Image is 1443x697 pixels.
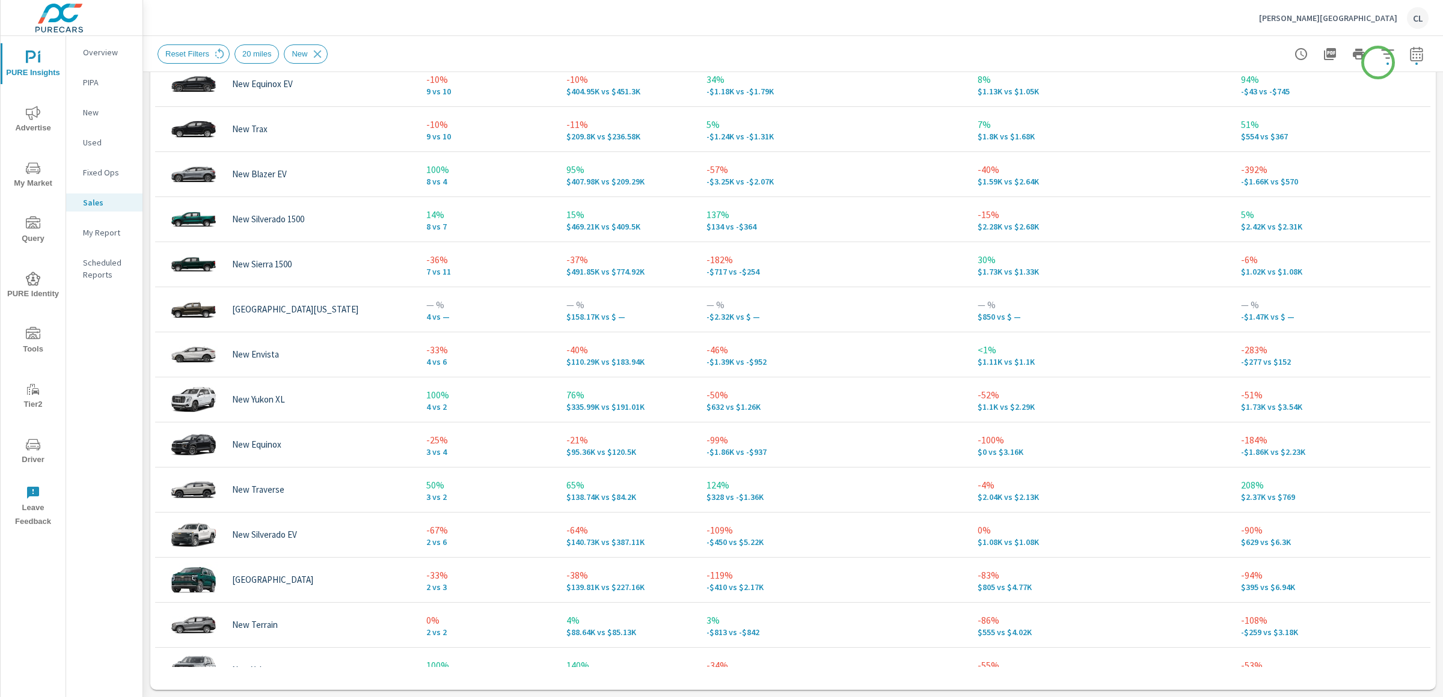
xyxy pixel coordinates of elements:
[83,106,133,118] p: New
[706,627,958,637] p: -$813 vs -$842
[1241,207,1421,222] p: 5%
[426,447,547,457] p: 3 vs 4
[232,259,292,270] p: New Sierra 1500
[978,162,1222,177] p: -40%
[170,517,218,553] img: glamour
[4,382,62,412] span: Tier2
[426,613,547,627] p: 0%
[566,568,687,582] p: -38%
[706,342,958,357] p: -46%
[566,252,687,267] p: -37%
[1405,42,1429,66] button: Select Date Range
[426,312,547,321] p: 4 vs —
[978,523,1222,537] p: 0%
[66,103,142,121] div: New
[566,402,687,412] p: $335,990 vs $191,014
[566,132,687,141] p: $209,800 vs $236,584
[232,214,304,225] p: New Silverado 1500
[1241,478,1421,492] p: 208%
[978,267,1222,276] p: $1,732 vs $1,330
[566,627,687,637] p: $88,635 vs $85,126
[706,252,958,267] p: -182%
[66,254,142,284] div: Scheduled Reports
[232,619,278,630] p: New Terrain
[706,357,958,367] p: -$1.39K vs -$952
[978,342,1222,357] p: <1%
[4,106,62,135] span: Advertise
[566,222,687,231] p: $469,206 vs $409,502
[566,523,687,537] p: -64%
[170,201,218,237] img: glamour
[1241,433,1421,447] p: -184%
[4,485,62,529] span: Leave Feedback
[1347,42,1371,66] button: Print Report
[706,433,958,447] p: -99%
[1,36,66,534] div: nav menu
[232,665,274,675] p: New Yukon
[706,117,958,132] p: 5%
[426,658,547,672] p: 100%
[1241,658,1421,672] p: -53%
[706,658,958,672] p: -34%
[706,222,958,231] p: $134 vs -$364
[566,342,687,357] p: -40%
[235,49,278,58] span: 20 miles
[1241,492,1421,502] p: $2,370 vs $769
[66,163,142,181] div: Fixed Ops
[1241,177,1421,186] p: -$1.66K vs $570
[170,382,218,418] img: glamour
[83,136,133,148] p: Used
[978,72,1222,87] p: 8%
[232,439,281,450] p: New Equinox
[4,216,62,246] span: Query
[232,124,268,135] p: New Trax
[566,478,687,492] p: 65%
[170,427,218,463] img: glamour
[426,523,547,537] p: -67%
[170,607,218,643] img: glamour
[566,177,687,186] p: $407,977 vs $209,290
[1241,297,1421,312] p: — %
[978,132,1222,141] p: $1.8K vs $1.68K
[978,658,1222,672] p: -55%
[170,472,218,508] img: glamour
[706,87,958,96] p: -$1.18K vs -$1.79K
[66,224,142,242] div: My Report
[566,162,687,177] p: 95%
[4,161,62,190] span: My Market
[978,568,1222,582] p: -83%
[284,49,314,58] span: New
[232,484,284,495] p: New Traverse
[83,196,133,208] p: Sales
[978,87,1222,96] p: $1.13K vs $1.05K
[1241,222,1421,231] p: $2,419 vs $2,315
[232,169,287,180] p: New Blazer EV
[1241,568,1421,582] p: -94%
[706,478,958,492] p: 124%
[426,177,547,186] p: 8 vs 4
[706,568,958,582] p: -119%
[1407,7,1429,29] div: CL
[170,336,218,373] img: glamour
[1241,132,1421,141] p: $554 vs $367
[566,388,687,402] p: 76%
[83,76,133,88] p: PIPA
[170,562,218,598] img: glamour
[566,297,687,312] p: — %
[978,447,1222,457] p: $0 vs $3,163
[706,207,958,222] p: 137%
[170,291,218,327] img: glamour
[706,177,958,186] p: -$3.25K vs -$2.07K
[566,72,687,87] p: -10%
[426,297,547,312] p: — %
[706,312,958,321] p: -$2.32K vs $ —
[978,312,1222,321] p: $850 vs $ —
[978,177,1222,186] p: $1.59K vs $2.64K
[566,658,687,672] p: 140%
[1241,447,1421,457] p: -$1,864 vs $2,226
[978,297,1222,312] p: — %
[170,246,218,282] img: glamour
[158,49,216,58] span: Reset Filters
[566,433,687,447] p: -21%
[4,50,62,80] span: PURE Insights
